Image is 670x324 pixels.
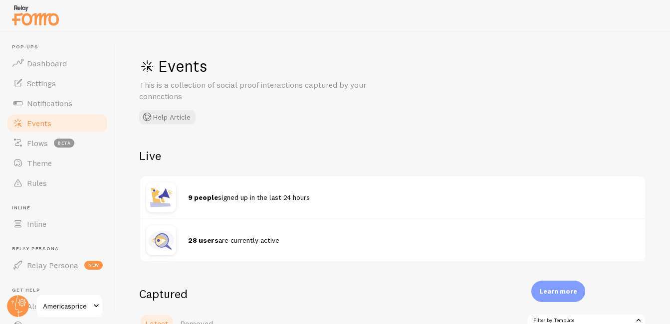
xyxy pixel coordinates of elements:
[10,2,60,28] img: fomo-relay-logo-orange.svg
[188,193,218,202] strong: 9 people
[6,255,109,275] a: Relay Persona new
[84,261,103,270] span: new
[6,214,109,234] a: Inline
[12,246,109,252] span: Relay Persona
[12,44,109,50] span: Pop-ups
[6,53,109,73] a: Dashboard
[146,182,176,212] img: shoutout.jpg
[6,153,109,173] a: Theme
[139,148,646,163] h2: Live
[188,193,310,202] span: signed up in the last 24 hours
[539,287,577,296] p: Learn more
[139,286,646,302] h2: Captured
[54,139,74,148] span: beta
[531,281,585,302] div: Learn more
[27,158,52,168] span: Theme
[36,294,103,318] a: Americasprice
[27,178,47,188] span: Rules
[27,260,78,270] span: Relay Persona
[27,98,72,108] span: Notifications
[188,236,279,245] span: are currently active
[43,300,90,312] span: Americasprice
[6,73,109,93] a: Settings
[12,287,109,294] span: Get Help
[27,118,51,128] span: Events
[139,110,196,124] button: Help Article
[6,113,109,133] a: Events
[27,58,67,68] span: Dashboard
[27,219,46,229] span: Inline
[188,236,219,245] strong: 28 users
[27,138,48,148] span: Flows
[146,225,176,255] img: inquiry.jpg
[139,56,439,76] h1: Events
[6,173,109,193] a: Rules
[12,205,109,211] span: Inline
[6,93,109,113] a: Notifications
[6,133,109,153] a: Flows beta
[27,78,56,88] span: Settings
[139,79,379,102] p: This is a collection of social proof interactions captured by your connections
